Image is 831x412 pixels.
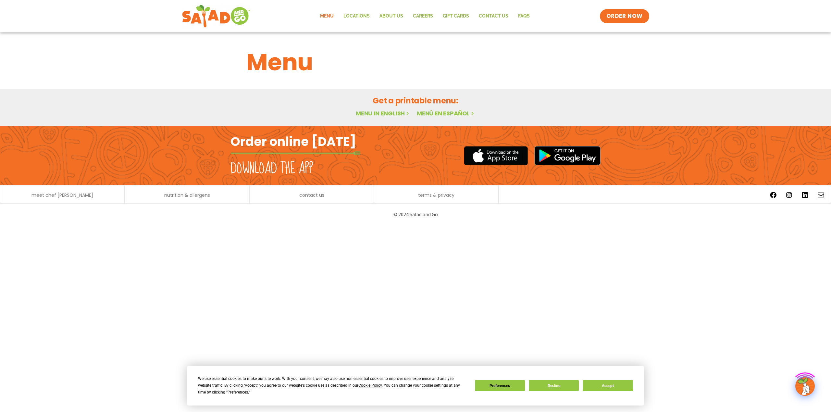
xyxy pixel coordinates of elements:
span: Cookie Policy [358,383,382,388]
a: Careers [408,9,438,24]
img: appstore [464,145,528,166]
img: google_play [534,146,601,165]
img: new-SAG-logo-768×292 [182,3,250,29]
h2: Order online [DATE] [230,134,356,149]
a: About Us [375,9,408,24]
button: Preferences [475,380,525,391]
a: Contact Us [474,9,513,24]
a: GIFT CARDS [438,9,474,24]
a: Locations [339,9,375,24]
a: FAQs [513,9,535,24]
img: fork [230,151,360,155]
a: terms & privacy [418,193,454,197]
span: ORDER NOW [606,12,643,20]
a: nutrition & allergens [164,193,210,197]
div: We use essential cookies to make our site work. With your consent, we may also use non-essential ... [198,375,467,396]
a: meet chef [PERSON_NAME] [31,193,93,197]
div: Cookie Consent Prompt [187,366,644,406]
p: © 2024 Salad and Go [234,210,597,219]
button: Accept [583,380,633,391]
a: ORDER NOW [600,9,649,23]
button: Decline [529,380,579,391]
h2: Get a printable menu: [246,95,585,106]
h2: Download the app [230,159,313,178]
a: Menu in English [356,109,410,117]
a: Menu [315,9,339,24]
a: contact us [299,193,324,197]
h1: Menu [246,45,585,80]
nav: Menu [315,9,535,24]
span: Preferences [228,390,248,394]
a: Menú en español [417,109,475,117]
